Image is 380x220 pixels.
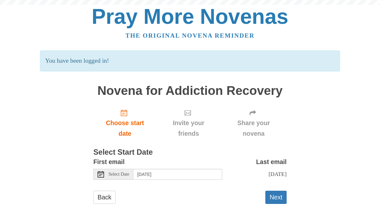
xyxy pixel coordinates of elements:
[221,104,287,142] div: Click "Next" to confirm your start date first.
[265,191,287,204] button: Next
[100,118,150,139] span: Choose start date
[109,172,129,177] span: Select Date
[163,118,214,139] span: Invite your friends
[256,157,287,167] label: Last email
[126,32,255,39] a: The original novena reminder
[92,5,289,28] a: Pray More Novenas
[93,104,157,142] a: Choose start date
[93,84,287,98] h1: Novena for Addiction Recovery
[157,104,221,142] div: Click "Next" to confirm your start date first.
[269,171,287,177] span: [DATE]
[93,191,116,204] a: Back
[40,50,340,71] p: You have been logged in!
[93,157,125,167] label: First email
[227,118,280,139] span: Share your novena
[93,148,287,157] h3: Select Start Date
